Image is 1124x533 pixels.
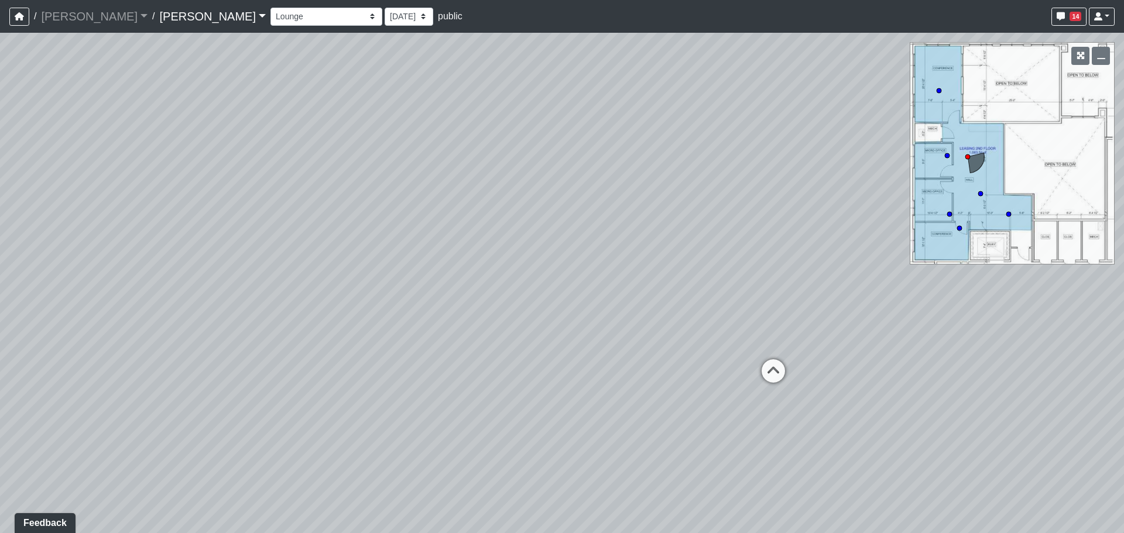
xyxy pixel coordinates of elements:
[1051,8,1087,26] button: 14
[9,510,78,533] iframe: Ybug feedback widget
[159,5,266,28] a: [PERSON_NAME]
[1070,12,1081,21] span: 14
[438,11,462,21] span: public
[29,5,41,28] span: /
[41,5,148,28] a: [PERSON_NAME]
[148,5,159,28] span: /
